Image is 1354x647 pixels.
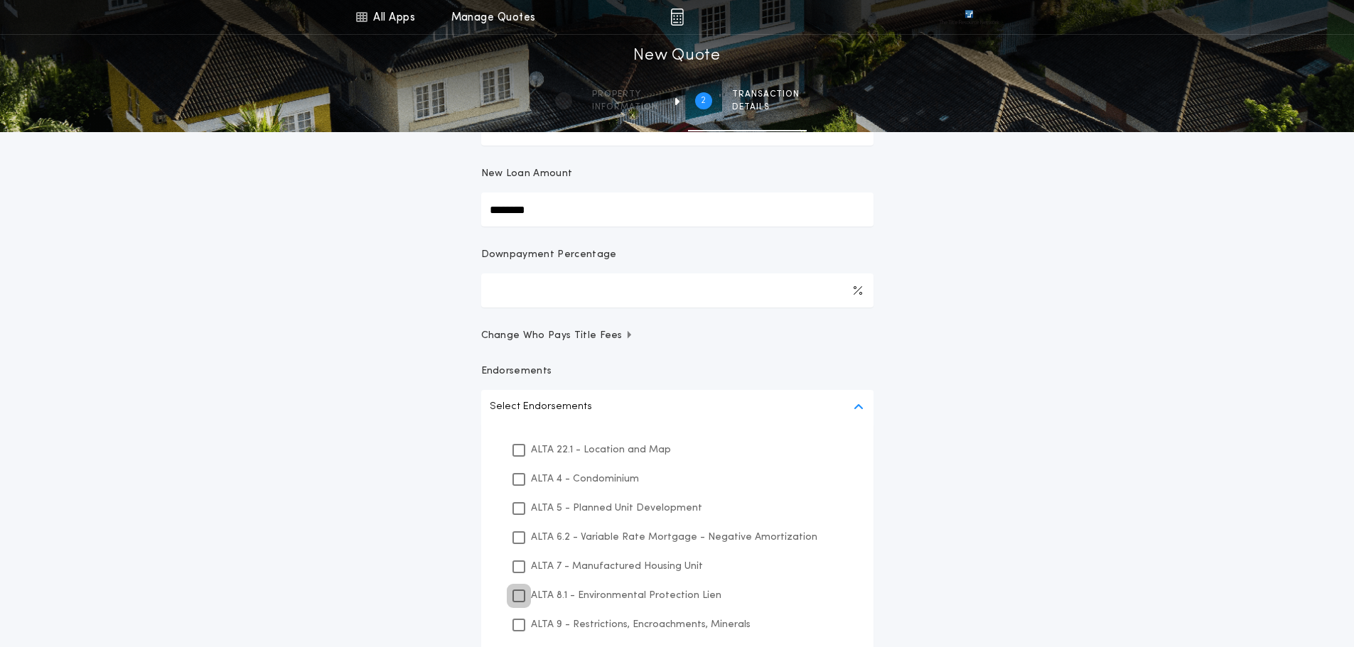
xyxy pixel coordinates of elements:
[531,617,751,632] p: ALTA 9 - Restrictions, Encroachments, Minerals
[531,472,639,486] p: ALTA 4 - Condominium
[531,559,703,574] p: ALTA 7 - Manufactured Housing Unit
[490,398,592,415] p: Select Endorsements
[531,588,721,603] p: ALTA 8.1 - Environmental Protection Lien
[481,329,634,343] span: Change Who Pays Title Fees
[531,442,671,457] p: ALTA 22.1 - Location and Map
[592,102,658,113] span: information
[592,89,658,100] span: Property
[481,167,573,181] p: New Loan Amount
[481,192,874,227] input: New Loan Amount
[481,329,874,343] button: Change Who Pays Title Fees
[481,390,874,424] button: Select Endorsements
[531,501,702,516] p: ALTA 5 - Planned Unit Development
[701,95,706,107] h2: 2
[939,10,999,24] img: vs-icon
[481,273,874,308] input: Downpayment Percentage
[531,530,817,545] p: ALTA 6.2 - Variable Rate Mortgage - Negative Amortization
[633,45,720,67] h1: New Quote
[732,102,800,113] span: details
[481,364,874,379] p: Endorsements
[732,89,800,100] span: Transaction
[481,248,617,262] p: Downpayment Percentage
[670,9,684,26] img: img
